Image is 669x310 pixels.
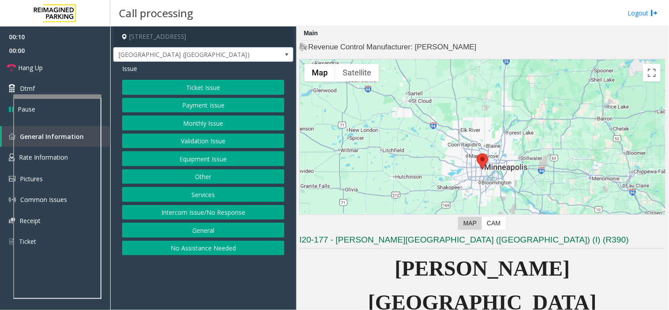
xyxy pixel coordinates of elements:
[477,153,488,170] div: 800 East 28th Street, Minneapolis, MN
[628,8,658,18] a: Logout
[9,218,15,224] img: 'icon'
[9,133,15,140] img: 'icon'
[113,26,293,47] h4: [STREET_ADDRESS]
[115,2,198,24] h3: Call processing
[9,196,16,203] img: 'icon'
[122,223,284,238] button: General
[651,8,658,18] img: logout
[9,176,15,182] img: 'icon'
[122,151,284,166] button: Equipment Issue
[122,205,284,220] button: Intercom Issue/No Response
[122,169,284,184] button: Other
[122,116,284,131] button: Monthly Issue
[18,63,43,72] span: Hang Up
[299,234,665,249] h3: I20-177 - [PERSON_NAME][GEOGRAPHIC_DATA] ([GEOGRAPHIC_DATA]) (I) (R390)
[9,238,15,246] img: 'icon'
[122,98,284,113] button: Payment Issue
[9,153,15,161] img: 'icon'
[122,80,284,95] button: Ticket Issue
[122,241,284,256] button: No Assistance Needed
[20,84,35,93] span: Dtmf
[482,217,506,230] label: CAM
[335,64,379,82] button: Show satellite imagery
[302,26,320,41] div: Main
[122,134,284,149] button: Validation Issue
[304,64,335,82] button: Show street map
[122,187,284,202] button: Services
[2,126,110,147] a: General Information
[114,48,257,62] span: [GEOGRAPHIC_DATA] ([GEOGRAPHIC_DATA])
[299,42,665,52] h4: Revenue Control Manufacturer: [PERSON_NAME]
[122,64,137,73] span: Issue
[643,64,661,82] button: Toggle fullscreen view
[458,217,482,230] label: Map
